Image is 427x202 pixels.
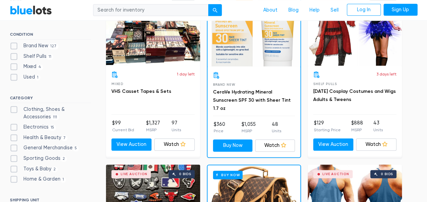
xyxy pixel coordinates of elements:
[213,139,253,152] a: Buy Now
[111,138,152,151] a: View Auction
[10,53,54,60] label: Shelf Pulls
[347,4,381,16] a: Log In
[258,4,283,17] a: About
[10,155,67,162] label: Sporting Goods
[112,127,134,133] p: Current Bid
[111,88,171,94] a: VHS Casset Tapes & Sets
[10,165,58,173] label: Toys & Baby
[10,42,59,50] label: Brand New
[60,177,66,183] span: 1
[351,127,363,133] p: MSRP
[272,128,281,134] p: Units
[61,135,68,141] span: 7
[213,171,243,179] h6: Buy Now
[172,119,181,133] li: 97
[373,119,383,133] li: 43
[10,175,66,183] label: Home & Garden
[214,121,225,134] li: $360
[381,172,393,176] div: 0 bids
[51,115,59,120] span: 111
[177,71,195,77] p: 1 day left
[255,139,295,152] a: Watch
[10,144,79,152] label: General Merchandise
[10,73,41,81] label: Used
[313,138,354,151] a: View Auction
[10,106,91,120] label: Clothing, Shoes & Accessories
[10,123,56,131] label: Electronics
[325,4,344,17] a: Sell
[146,127,160,133] p: MSRP
[314,127,341,133] p: Starting Price
[60,156,67,162] span: 2
[121,172,147,176] div: Live Auction
[313,88,396,102] a: [DATE] Cosplay Costumes and Wigs Adults & Tweens
[313,82,337,86] span: Shelf Pulls
[73,146,79,151] span: 5
[49,125,56,130] span: 15
[48,44,59,49] span: 127
[384,4,417,16] a: Sign Up
[314,119,341,133] li: $129
[111,82,123,86] span: Mixed
[51,167,58,172] span: 2
[112,119,134,133] li: $99
[376,71,396,77] p: 3 days left
[10,63,43,70] label: Mixed
[356,138,396,151] a: Watch
[213,83,235,86] span: Brand New
[36,65,43,70] span: 4
[10,96,91,103] h6: CATEGORY
[93,4,209,16] input: Search for inventory
[47,54,54,60] span: 11
[10,5,52,15] a: BlueLots
[322,172,349,176] div: Live Auction
[283,4,304,17] a: Blog
[154,138,195,151] a: Watch
[373,127,383,133] p: Units
[214,128,225,134] p: Price
[304,4,325,17] a: Help
[146,119,160,133] li: $1,327
[241,121,255,134] li: $1,055
[179,172,191,176] div: 0 bids
[213,89,291,111] a: CeraVe Hydrating Mineral Sunscreen SPF 30 with Sheer Tint 1.7 oz
[351,119,363,133] li: $888
[35,75,41,80] span: 1
[10,32,91,39] h6: CONDITION
[172,127,181,133] p: Units
[272,121,281,134] li: 48
[241,128,255,134] p: MSRP
[10,134,68,141] label: Health & Beauty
